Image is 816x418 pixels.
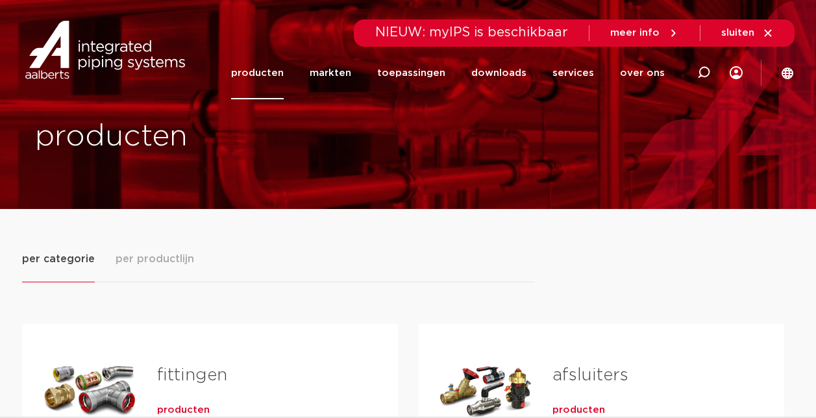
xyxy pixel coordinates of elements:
[610,28,660,38] span: meer info
[375,26,568,39] span: NIEUW: myIPS is beschikbaar
[552,47,594,99] a: services
[35,116,402,158] h1: producten
[610,27,679,39] a: meer info
[377,47,445,99] a: toepassingen
[721,28,754,38] span: sluiten
[116,251,194,267] span: per productlijn
[552,367,628,384] a: afsluiters
[157,404,210,417] a: producten
[231,47,284,99] a: producten
[157,367,227,384] a: fittingen
[22,251,95,267] span: per categorie
[721,27,774,39] a: sluiten
[620,47,665,99] a: over ons
[310,47,351,99] a: markten
[730,47,743,99] div: my IPS
[471,47,526,99] a: downloads
[552,404,605,417] a: producten
[231,47,665,99] nav: Menu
